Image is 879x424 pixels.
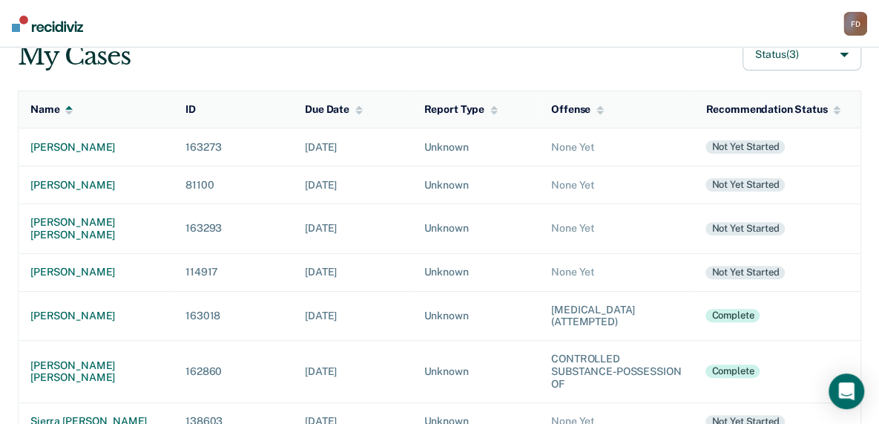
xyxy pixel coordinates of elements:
td: 114917 [174,253,293,291]
td: 163273 [174,128,293,166]
div: Open Intercom Messenger [829,374,864,409]
div: Recommendation Status [705,103,840,116]
button: Status(3) [743,39,861,71]
div: Complete [705,365,760,378]
td: 163018 [174,291,293,341]
td: 163293 [174,203,293,253]
td: [DATE] [293,203,412,253]
div: None Yet [551,266,682,278]
div: Report Type [424,103,497,116]
div: Offense [551,103,604,116]
div: ID [185,103,196,116]
td: [DATE] [293,166,412,203]
td: Unknown [412,128,539,166]
div: [PERSON_NAME] [30,179,162,192]
td: Unknown [412,341,539,402]
div: [PERSON_NAME] [30,266,162,278]
div: [PERSON_NAME] [30,141,162,154]
td: Unknown [412,166,539,203]
td: 81100 [174,166,293,203]
div: Complete [705,309,760,322]
div: Not yet started [705,222,785,235]
div: Not yet started [705,178,785,192]
div: [MEDICAL_DATA] (ATTEMPTED) [551,304,682,329]
td: [DATE] [293,341,412,402]
div: Not yet started [705,266,785,279]
div: None Yet [551,179,682,192]
div: None Yet [551,222,682,235]
div: None Yet [551,141,682,154]
td: Unknown [412,253,539,291]
td: [DATE] [293,253,412,291]
div: [PERSON_NAME] [PERSON_NAME] [30,359,162,385]
td: 162860 [174,341,293,402]
td: Unknown [412,203,539,253]
div: Name [30,103,73,116]
button: FD [843,12,867,36]
div: Due Date [305,103,363,116]
td: [DATE] [293,128,412,166]
div: [PERSON_NAME] [PERSON_NAME] [30,216,162,241]
td: Unknown [412,291,539,341]
div: [PERSON_NAME] [30,310,162,322]
div: Not yet started [705,140,785,154]
div: F D [843,12,867,36]
div: My Cases [18,41,130,71]
div: CONTROLLED SUBSTANCE-POSSESSION OF [551,353,682,390]
td: [DATE] [293,291,412,341]
img: Recidiviz [12,16,83,32]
